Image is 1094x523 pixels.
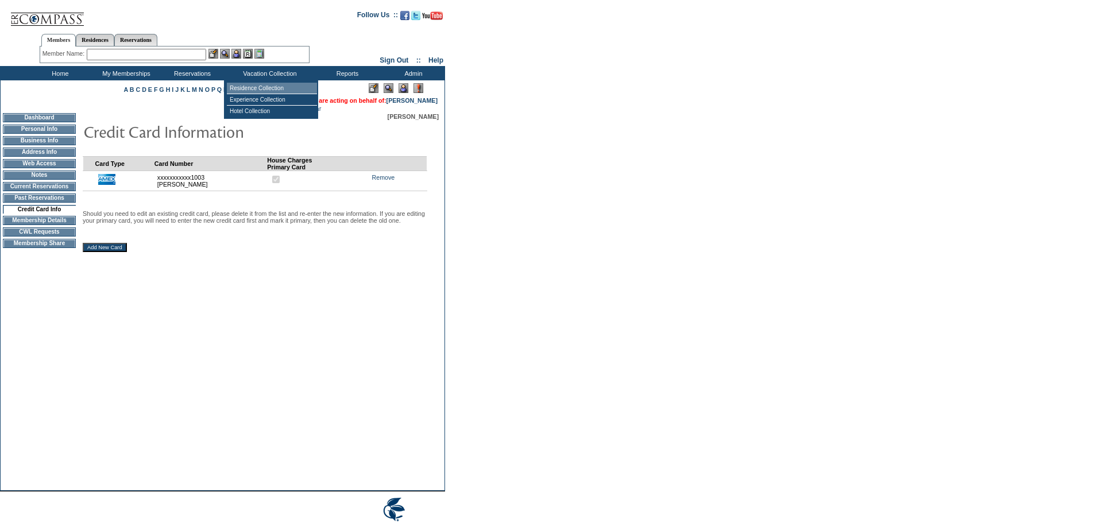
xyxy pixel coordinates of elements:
td: Admin [379,66,445,80]
img: View Mode [384,83,393,93]
a: Sign Out [380,56,408,64]
a: Remove [372,174,395,181]
td: Membership Details [3,216,76,225]
td: Membership Share [3,239,76,248]
td: Dashboard [3,113,76,122]
img: Log Concern/Member Elevation [413,83,423,93]
a: B [130,86,134,93]
td: House Charges Primary Card [267,156,357,171]
a: J [175,86,179,93]
div: Member Name: [42,49,87,59]
img: Subscribe to our YouTube Channel [422,11,443,20]
img: b_edit.gif [208,49,218,59]
a: M [192,86,197,93]
td: Current Reservations [3,182,76,191]
td: Notes [3,171,76,180]
td: Personal Info [3,125,76,134]
img: Become our fan on Facebook [400,11,409,20]
a: I [172,86,173,93]
td: Vacation Collection [224,66,313,80]
img: Compass Home [10,3,84,26]
td: My Memberships [92,66,158,80]
a: Follow us on Twitter [411,14,420,21]
a: Q [217,86,222,93]
td: Reports [313,66,379,80]
a: A [124,86,128,93]
img: View [220,49,230,59]
td: Reservations [158,66,224,80]
img: Impersonate [231,49,241,59]
td: Home [26,66,92,80]
span: [PERSON_NAME] [388,113,439,120]
span: :: [416,56,421,64]
img: Follow us on Twitter [411,11,420,20]
td: Experience Collection [227,94,317,106]
a: Members [41,34,76,47]
a: N [199,86,203,93]
a: D [142,86,146,93]
a: K [180,86,185,93]
a: Help [428,56,443,64]
a: P [211,86,215,93]
img: Reservations [243,49,253,59]
a: Residences [76,34,114,46]
p: Should you need to edit an existing credit card, please delete it from the list and re-enter the ... [83,210,427,224]
td: Card Number [154,156,267,171]
td: xxxxxxxxxxx1003 [PERSON_NAME] [154,171,267,191]
a: E [148,86,152,93]
td: Credit Card Info [3,205,76,214]
img: Impersonate [399,83,408,93]
td: Address Info [3,148,76,157]
td: Hotel Collection [227,106,317,117]
a: Subscribe to our YouTube Channel [422,14,443,21]
a: [PERSON_NAME] [386,97,438,104]
td: Residence Collection [227,83,317,94]
a: G [159,86,164,93]
td: CWL Requests [3,227,76,237]
td: Web Access [3,159,76,168]
img: b_calculator.gif [254,49,264,59]
td: Past Reservations [3,193,76,203]
img: icon_cc_amex.gif [98,174,115,185]
a: L [187,86,190,93]
img: pgTtlCreditCardInfo.gif [83,120,313,143]
a: Become our fan on Facebook [400,14,409,21]
a: Reservations [114,34,157,46]
a: O [205,86,210,93]
img: Edit Mode [369,83,378,93]
a: F [154,86,158,93]
td: Business Info [3,136,76,145]
input: Add New Card [83,243,127,252]
td: Card Type [95,156,154,171]
td: Follow Us :: [357,10,398,24]
a: C [136,86,140,93]
a: H [166,86,171,93]
span: You are acting on behalf of: [306,97,438,104]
